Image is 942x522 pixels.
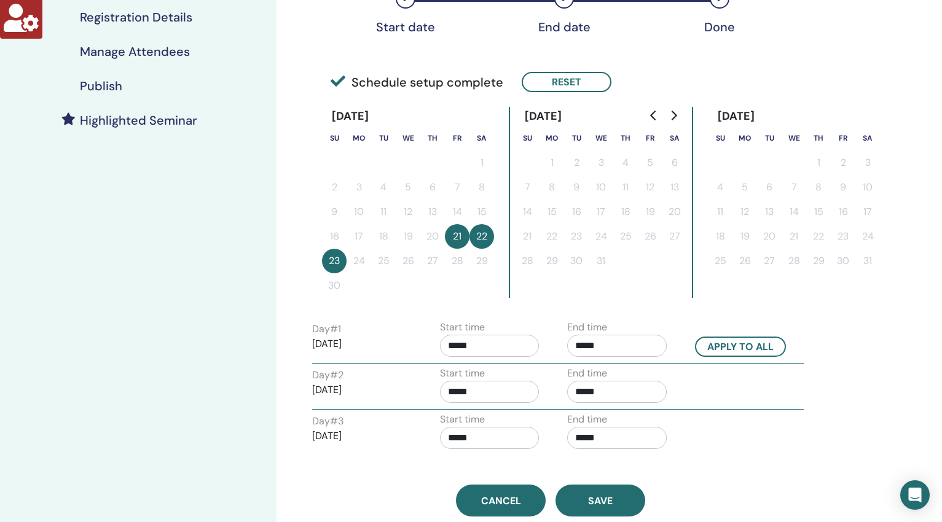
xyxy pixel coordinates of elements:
button: 22 [469,224,494,249]
th: Wednesday [589,126,613,150]
button: 15 [540,200,564,224]
button: 24 [347,249,371,273]
th: Sunday [708,126,732,150]
button: 27 [662,224,687,249]
button: 20 [420,224,445,249]
button: 23 [564,224,589,249]
th: Thursday [420,126,445,150]
button: 22 [540,224,564,249]
button: 20 [757,224,782,249]
button: 30 [564,249,589,273]
th: Friday [638,126,662,150]
button: 4 [613,150,638,175]
button: 29 [806,249,831,273]
button: 20 [662,200,687,224]
th: Monday [540,126,564,150]
button: 19 [732,224,757,249]
button: 9 [322,200,347,224]
label: Day # 1 [312,322,341,337]
button: 27 [757,249,782,273]
button: Go to previous month [644,103,664,128]
div: End date [533,20,595,34]
th: Tuesday [564,126,589,150]
button: 9 [564,175,589,200]
button: 16 [322,224,347,249]
button: 4 [708,175,732,200]
button: 16 [831,200,855,224]
button: 10 [347,200,371,224]
label: Start time [440,412,485,427]
button: 28 [515,249,540,273]
button: 19 [638,200,662,224]
button: 25 [371,249,396,273]
div: Start date [375,20,436,34]
button: 3 [855,150,880,175]
button: 31 [855,249,880,273]
div: [DATE] [515,107,572,126]
button: 2 [322,175,347,200]
button: 30 [322,273,347,298]
button: 26 [396,249,420,273]
label: Day # 2 [312,368,343,383]
th: Monday [347,126,371,150]
button: 5 [396,175,420,200]
button: 25 [613,224,638,249]
button: 29 [469,249,494,273]
button: 28 [782,249,806,273]
button: Apply to all [695,337,786,357]
label: End time [567,320,607,335]
a: Cancel [456,485,546,516]
button: 2 [564,150,589,175]
button: 9 [831,175,855,200]
button: 3 [347,175,371,200]
button: 11 [613,175,638,200]
label: End time [567,412,607,427]
button: 12 [396,200,420,224]
button: 4 [371,175,396,200]
button: 13 [662,175,687,200]
button: Go to next month [664,103,683,128]
th: Friday [445,126,469,150]
th: Friday [831,126,855,150]
button: 5 [732,175,757,200]
button: 21 [782,224,806,249]
label: Day # 3 [312,414,343,429]
button: 27 [420,249,445,273]
button: 17 [589,200,613,224]
button: 28 [445,249,469,273]
th: Saturday [855,126,880,150]
div: [DATE] [708,107,765,126]
button: 24 [855,224,880,249]
button: 14 [515,200,540,224]
button: 30 [831,249,855,273]
button: 26 [732,249,757,273]
button: 6 [757,175,782,200]
button: 25 [708,249,732,273]
h4: Manage Attendees [80,44,190,59]
button: 12 [732,200,757,224]
label: Start time [440,366,485,381]
h4: Publish [80,79,122,93]
button: 12 [638,175,662,200]
button: 6 [662,150,687,175]
button: 8 [806,175,831,200]
button: 11 [708,200,732,224]
th: Sunday [322,126,347,150]
th: Tuesday [371,126,396,150]
button: 10 [589,175,613,200]
p: [DATE] [312,383,412,397]
button: 7 [515,175,540,200]
button: 19 [396,224,420,249]
p: [DATE] [312,429,412,443]
label: Start time [440,320,485,335]
button: 21 [515,224,540,249]
button: 22 [806,224,831,249]
th: Saturday [469,126,494,150]
h4: Registration Details [80,10,192,25]
button: 17 [347,224,371,249]
button: Save [555,485,645,516]
button: 26 [638,224,662,249]
th: Wednesday [782,126,806,150]
button: 8 [469,175,494,200]
p: [DATE] [312,337,412,351]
